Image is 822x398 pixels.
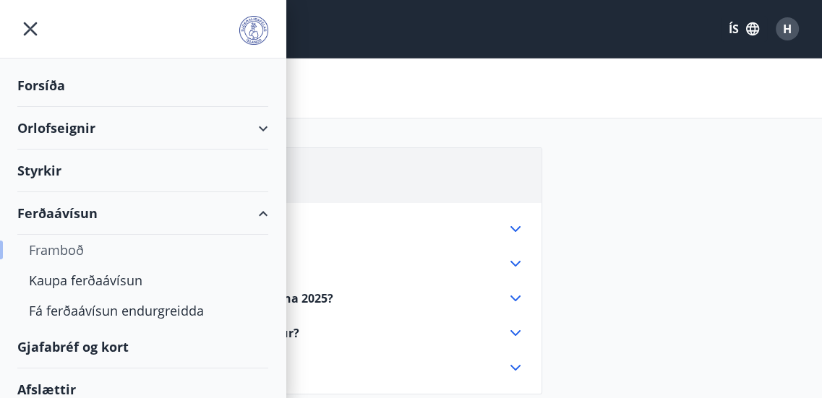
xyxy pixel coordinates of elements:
div: Framboð [29,235,257,265]
img: union_logo [239,16,268,45]
div: Fá ferðaávísun endurgreidda [29,295,257,326]
div: Ferðaávísun [17,192,268,235]
div: Kaupa ferðaávísun [29,265,257,295]
span: H [783,21,792,37]
div: Orlofseignir [17,107,268,150]
button: H [770,12,805,46]
div: Gjafabréf og kort [17,326,268,368]
div: Forsíða [17,64,268,107]
button: ÍS [721,16,767,42]
button: menu [17,16,43,42]
div: Styrkir [17,150,268,192]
